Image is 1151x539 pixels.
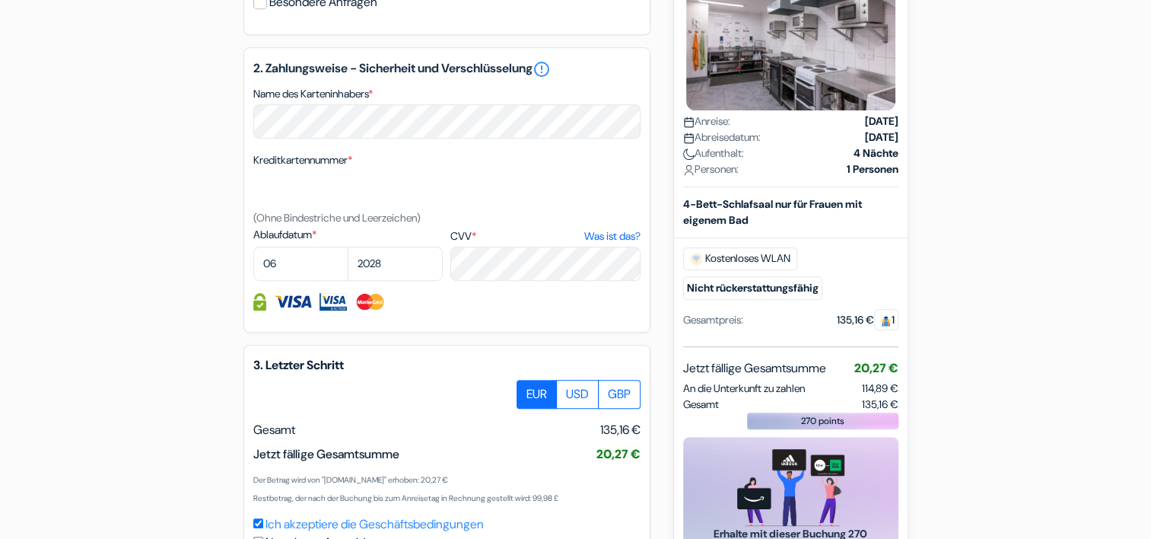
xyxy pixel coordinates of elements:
[683,145,744,161] span: Aufenthalt:
[583,228,640,244] a: Was ist das?
[253,475,448,485] small: Der Betrag wird von "[DOMAIN_NAME]" erhoben: 20,27 €
[865,113,898,129] strong: [DATE]
[837,312,898,328] div: 135,16 €
[265,516,484,532] a: Ich akzeptiere die Geschäftsbedingungen
[683,148,695,160] img: moon.svg
[683,381,805,397] span: An die Unterkunft zu zahlen
[450,228,640,244] label: CVV
[274,293,312,311] img: Visa
[683,197,862,227] b: 4-Bett-Schlafsaal nur für Frauen mit eigenem Bad
[683,164,695,176] img: user_icon.svg
[253,293,266,311] img: Kreditkarteninformationen sind vollständig verschlüsselt und gesichert
[253,493,558,503] small: Restbetrag, der nach der Buchung bis zum Anreisetag in Rechnung gestellt wird: 99,98 £
[253,152,352,168] label: Kreditkartennummer
[683,132,695,144] img: calendar.svg
[737,449,844,526] img: gift_card_hero_new.png
[517,380,641,409] div: Basic radio toggle button group
[600,421,641,439] span: 135,16 €
[253,358,641,372] h5: 3. Letzter Schritt
[854,145,898,161] strong: 4 Nächte
[253,211,421,225] small: (Ohne Bindestriche und Leerzeichen)
[683,161,739,177] span: Personen:
[355,293,386,311] img: Master Card
[874,309,898,330] span: 1
[253,86,373,102] label: Name des Karteninhabers
[683,397,719,413] span: Gesamt
[683,113,730,129] span: Anreise:
[596,446,641,462] span: 20,27 €
[683,312,743,328] div: Gesamtpreis:
[862,397,898,413] span: 135,16 €
[253,422,295,438] span: Gesamt
[862,381,898,395] span: 114,89 €
[253,446,399,462] span: Jetzt fällige Gesamtsumme
[854,360,898,376] span: 20,27 €
[690,253,702,265] img: free_wifi.svg
[847,161,898,177] strong: 1 Personen
[683,276,822,300] small: Nicht rückerstattungsfähig
[880,315,892,327] img: guest.svg
[517,380,557,409] label: EUR
[320,293,347,311] img: Visa Electron
[253,60,641,78] h5: 2. Zahlungsweise - Sicherheit und Verschlüsselung
[683,359,826,378] span: Jetzt fällige Gesamtsumme
[683,116,695,128] img: calendar.svg
[253,227,443,243] label: Ablaufdatum
[533,60,551,78] a: error_outline
[801,414,844,428] span: 270 points
[683,247,797,270] span: Kostenloses WLAN
[556,380,599,409] label: USD
[598,380,641,409] label: GBP
[683,129,761,145] span: Abreisedatum:
[865,129,898,145] strong: [DATE]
